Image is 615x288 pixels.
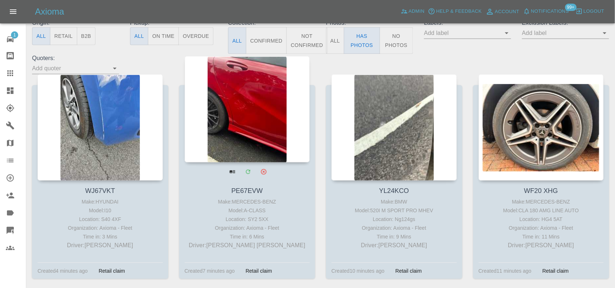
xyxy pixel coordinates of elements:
p: Driver: [PERSON_NAME] [481,241,602,250]
button: Not Confirmed [286,27,327,54]
button: On Time [148,27,179,45]
span: 1 [11,31,18,39]
span: Account [495,8,520,16]
div: Make: HYUNDAI [39,197,161,206]
a: Account [484,6,521,17]
div: Time in: 9 Mins [333,232,455,241]
button: Confirmed [246,27,287,54]
button: Has Photos [344,27,380,54]
button: No Photos [380,27,413,54]
span: Help & Feedback [436,7,482,16]
a: WJ67VKT [85,187,115,194]
a: Admin [399,6,427,17]
button: Open [502,28,512,38]
div: Location: HG4 5AT [481,215,602,224]
div: Created 10 minutes ago [332,267,385,275]
div: Created 7 minutes ago [185,267,235,275]
button: Archive [256,164,271,179]
button: Notifications [521,6,571,17]
p: Quoters: [32,54,119,63]
div: Organization: Axioma - Fleet [481,224,602,232]
span: Notifications [531,7,569,16]
p: Driver: [PERSON_NAME] [PERSON_NAME] [187,241,308,250]
div: Model: A-CLASS [187,206,308,215]
div: Make: BMW [333,197,455,206]
div: Organization: Axioma - Fleet [187,224,308,232]
button: Open [600,28,610,38]
button: Open drawer [4,3,22,20]
div: Retail claim [93,267,130,275]
button: Open [110,63,120,74]
span: 99+ [565,4,577,11]
div: Retail claim [390,267,427,275]
div: Created 11 minutes ago [479,267,532,275]
span: Admin [409,7,425,16]
p: Driver: [PERSON_NAME] [333,241,455,250]
div: Retail claim [240,267,277,275]
a: View [225,164,240,179]
div: Organization: Axioma - Fleet [333,224,455,232]
div: Time in: 3 Mins [39,232,161,241]
div: Location: S40 4XF [39,215,161,224]
a: PE67EVW [231,187,263,194]
div: Time in: 11 Mins [481,232,602,241]
div: Model: I10 [39,206,161,215]
input: Add label [424,27,500,39]
p: Driver: [PERSON_NAME] [39,241,161,250]
button: All [326,27,344,54]
div: Created 4 minutes ago [38,267,88,275]
div: Retail claim [537,267,574,275]
input: Add quoter [32,63,108,74]
a: YL24KCO [379,187,409,194]
button: Logout [574,6,606,17]
button: All [32,27,50,45]
a: WF20 XHG [524,187,558,194]
div: Model: 520I M SPORT PRO MHEV [333,206,455,215]
div: Organization: Axioma - Fleet [39,224,161,232]
a: Modify [240,164,255,179]
button: B2B [77,27,96,45]
span: Logout [584,7,604,16]
button: Retail [50,27,77,45]
div: Location: Ng124gs [333,215,455,224]
h5: Axioma [35,6,64,17]
div: Make: MERCEDES-BENZ [187,197,308,206]
button: Overdue [179,27,214,45]
button: All [228,27,246,54]
input: Add label [522,27,598,39]
button: All [130,27,148,45]
div: Location: SY2 5XX [187,215,308,224]
button: Help & Feedback [426,6,483,17]
div: Model: CLA 180 AMG LINE AUTO [481,206,602,215]
div: Make: MERCEDES-BENZ [481,197,602,206]
div: Time in: 6 Mins [187,232,308,241]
